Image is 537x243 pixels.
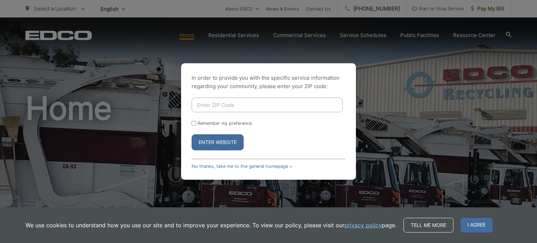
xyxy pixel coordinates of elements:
[403,218,453,233] a: Tell me more
[192,98,343,112] input: Enter ZIP Code
[26,221,396,229] p: We use cookies to understand how you use our site and to improve your experience. To view our pol...
[192,164,292,169] a: No thanks, take me to the general homepage >
[192,74,345,91] p: In order to provide you with the specific service information regarding your community, please en...
[198,121,252,126] label: Remember my preference
[344,221,382,229] a: privacy policy
[460,218,493,233] span: I agree
[192,134,244,150] button: Enter Website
